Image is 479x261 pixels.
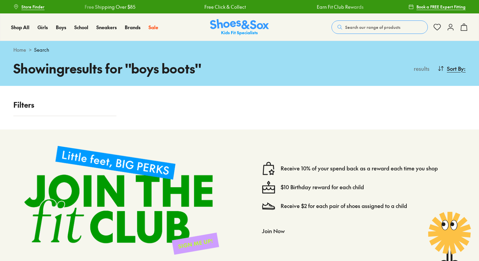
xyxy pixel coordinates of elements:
a: Shop All [11,24,29,31]
a: Shoes & Sox [210,19,269,36]
span: Book a FREE Expert Fitting [416,4,466,10]
a: Book a FREE Expert Fitting [408,1,466,13]
span: Brands [125,24,140,31]
a: Receive 10% of your spend back as a reward each time you shop [281,165,438,172]
button: Search our range of products [331,20,428,34]
p: Filters [13,99,116,110]
span: Store Finder [21,4,44,10]
img: Vector_3098.svg [262,199,275,213]
a: Earn Fit Club Rewards [316,3,363,10]
a: $10 Birthday reward for each child [281,184,364,191]
span: School [74,24,88,31]
img: vector1.svg [262,162,275,175]
span: : [464,64,466,72]
span: Search [34,46,49,53]
img: SNS_Logo_Responsive.svg [210,19,269,36]
a: School [74,24,88,31]
a: Brands [125,24,140,31]
button: Join Now [262,223,285,238]
div: > [13,46,466,53]
span: Sort By [447,64,464,72]
h1: Showing results for " boys boots " [13,59,239,78]
a: Free Shipping Over $85 [84,3,135,10]
a: Girls [37,24,48,31]
span: Boys [56,24,66,31]
a: Store Finder [13,1,44,13]
span: Shop All [11,24,29,31]
a: Sneakers [96,24,117,31]
a: Boys [56,24,66,31]
img: cake--candle-birthday-event-special-sweet-cake-bake.svg [262,180,275,194]
a: Sale [149,24,158,31]
span: Sneakers [96,24,117,31]
a: Free Click & Collect [204,3,245,10]
a: Receive $2 for each pair of shoes assigned to a child [281,202,407,210]
span: Sale [149,24,158,31]
p: results [411,64,429,72]
span: Search our range of products [345,24,400,30]
a: Home [13,46,26,53]
span: Girls [37,24,48,31]
button: Sort By: [438,61,466,76]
